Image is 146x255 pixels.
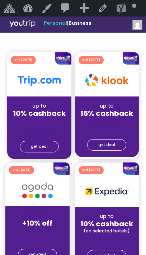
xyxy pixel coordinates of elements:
[87,139,126,151] a: get deal
[5,227,70,234] div: placeholder
[5,219,70,227] div: +10% off
[32,102,46,109] span: up to
[75,227,139,235] div: (on selected hotels)
[100,213,114,220] span: up to
[31,145,48,148] span: get deal
[75,220,139,227] div: 10% cashback
[7,110,71,117] div: 10% cashback
[69,19,91,27] a: Business
[75,117,139,124] div: placeholder
[20,141,59,152] a: get deal
[7,132,71,139] div: placeholder
[127,16,146,33] a: Hi,
[44,19,91,27] span: |
[75,102,139,110] div: up to
[44,19,67,27] span: Personal
[75,110,139,117] div: 15% cashback
[5,212,70,219] div: up to
[98,143,115,147] span: get deal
